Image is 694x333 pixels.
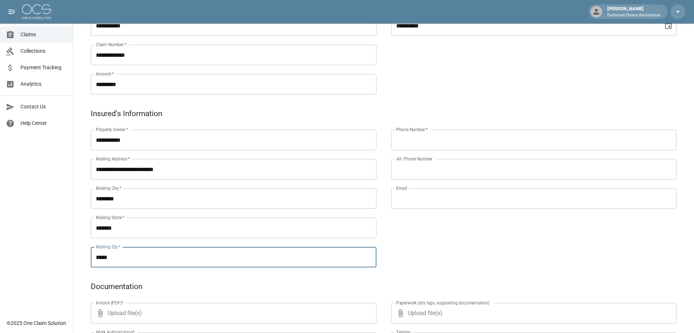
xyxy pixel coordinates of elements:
span: Analytics [20,80,67,88]
span: Upload file(s) [408,303,657,323]
span: Contact Us [20,103,67,111]
label: Mailing State [96,214,124,221]
p: Preferred Choice Restoration [607,12,660,19]
label: Mailing Address [96,156,130,162]
button: Choose date, selected date is Sep 16, 2025 [661,18,676,33]
img: ocs-logo-white-transparent.png [22,4,51,19]
span: Collections [20,47,67,55]
span: Claims [20,31,67,38]
label: Paperwork (dry logs, supporting documentation) [396,300,489,306]
label: Mailing City [96,185,122,191]
label: Property Owner [96,126,128,133]
label: Email [396,185,407,191]
span: Help Center [20,119,67,127]
label: Phone Number [396,126,428,133]
div: © 2025 One Claim Solution [7,319,66,327]
label: Alt. Phone Number [396,156,432,162]
span: Upload file(s) [108,303,357,323]
label: Claim Number [96,41,126,48]
button: open drawer [4,4,19,19]
label: Amount [96,71,114,77]
span: Payment Tracking [20,64,67,71]
label: Invoice (PDF)* [96,300,124,306]
div: [PERSON_NAME] [604,5,663,18]
label: Mailing Zip [96,244,121,250]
